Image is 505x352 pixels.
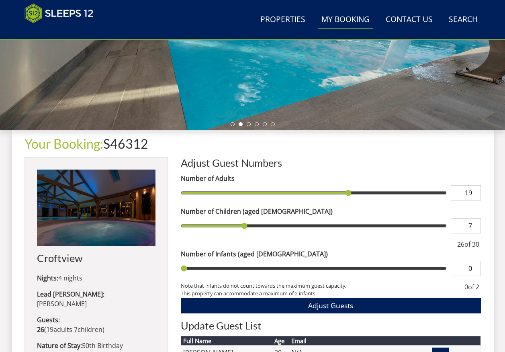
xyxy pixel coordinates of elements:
span: adult [46,325,72,334]
strong: Nature of Stay: [37,341,82,350]
label: Number of Children (aged [DEMOGRAPHIC_DATA]) [181,207,481,216]
h2: Update Guest List [181,320,481,331]
p: 4 nights [37,273,155,283]
a: My Booking [318,11,373,29]
a: Properties [257,11,309,29]
a: Search [446,11,481,29]
iframe: Customer reviews powered by Trustpilot [20,28,105,35]
a: Your Booking: [25,136,103,151]
span: [PERSON_NAME] [37,299,87,308]
strong: 26 [37,325,44,334]
h2: Croftview [37,252,155,264]
span: 0 [464,282,468,291]
span: 19 [46,325,53,334]
img: Sleeps 12 [25,3,94,23]
th: Age [272,336,289,346]
span: child [72,325,102,334]
h1: S46312 [25,137,481,151]
img: An image of 'Croftview' [37,170,155,246]
th: Email [289,336,419,346]
div: of 2 [463,282,481,297]
small: Note that infants do not count towards the maximum guest capacity. This property can accommodate ... [181,282,456,297]
button: Adjust Guests [181,298,481,313]
strong: Nights: [37,274,58,282]
th: Full Name [181,336,272,346]
span: 7 [74,325,78,334]
h2: Adjust Guest Numbers [181,157,481,168]
p: 50th Birthday [37,341,155,350]
a: Contact Us [382,11,436,29]
span: s [69,325,72,334]
div: of 30 [456,239,481,249]
span: ( ) [37,325,104,334]
strong: Guests: [37,315,60,324]
span: 26 [457,240,464,249]
a: Croftview [37,170,155,264]
span: Adjust Guests [308,301,353,310]
span: ren [92,325,102,334]
strong: Lead [PERSON_NAME]: [37,290,104,299]
label: Number of Infants (aged [DEMOGRAPHIC_DATA]) [181,249,481,259]
label: Number of Adults [181,174,481,183]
